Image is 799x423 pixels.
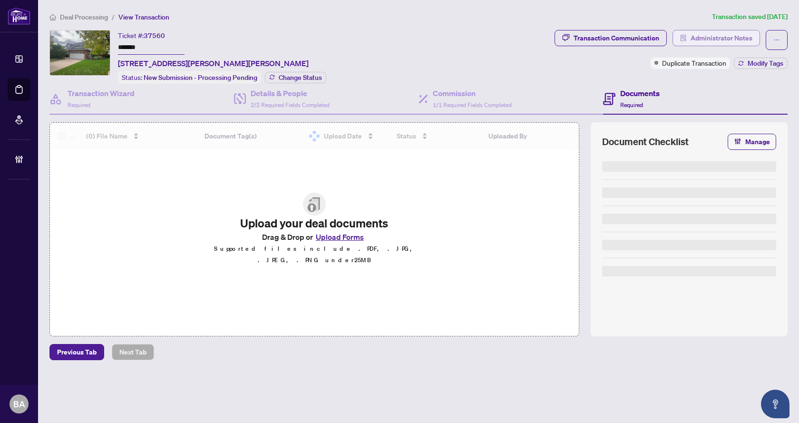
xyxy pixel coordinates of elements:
span: Required [68,101,90,108]
span: Previous Tab [57,344,97,360]
p: Supported files include .PDF, .JPG, .JPEG, .PNG under 25 MB [201,243,428,266]
span: New Submission - Processing Pending [144,73,257,82]
span: Administrator Notes [691,30,752,46]
span: Deal Processing [60,13,108,21]
span: BA [13,397,25,411]
img: File Upload [303,193,326,216]
li: / [112,11,115,22]
button: Next Tab [112,344,154,360]
span: Required [620,101,643,108]
span: Manage [745,134,770,149]
button: Open asap [761,390,789,418]
h4: Documents [620,88,660,99]
span: home [49,14,56,20]
button: Transaction Communication [555,30,667,46]
span: 2/2 Required Fields Completed [251,101,330,108]
span: Duplicate Transaction [662,58,726,68]
span: Modify Tags [748,60,783,67]
h2: Upload your deal documents [201,216,428,231]
button: Modify Tags [734,58,788,69]
button: Administrator Notes [672,30,760,46]
button: Upload Forms [313,231,367,243]
h4: Commission [433,88,512,99]
span: Change Status [279,74,322,81]
button: Change Status [265,72,326,83]
span: Drag & Drop or [262,231,367,243]
h4: Transaction Wizard [68,88,135,99]
span: Document Checklist [602,135,689,148]
div: Ticket #: [118,30,165,41]
span: View Transaction [118,13,169,21]
img: logo [8,7,30,25]
article: Transaction saved [DATE] [712,11,788,22]
div: Transaction Communication [574,30,659,46]
h4: Details & People [251,88,330,99]
button: Manage [728,134,776,150]
span: [STREET_ADDRESS][PERSON_NAME][PERSON_NAME] [118,58,309,69]
span: solution [680,35,687,41]
button: Previous Tab [49,344,104,360]
span: 37560 [144,31,165,40]
span: ellipsis [773,37,780,43]
span: 1/1 Required Fields Completed [433,101,512,108]
div: Status: [118,71,261,84]
img: IMG-X12183703_1.jpg [50,30,110,75]
span: File UploadUpload your deal documentsDrag & Drop orUpload FormsSupported files include .PDF, .JPG... [194,185,435,274]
